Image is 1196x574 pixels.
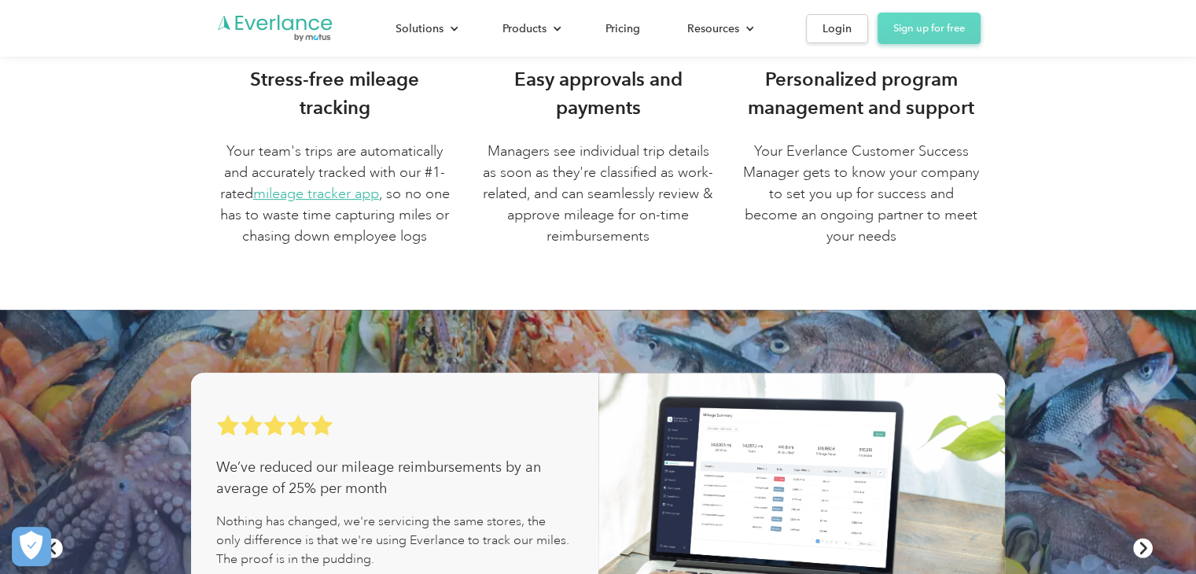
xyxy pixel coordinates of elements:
[479,141,717,247] p: Managers see individual trip details as soon as they're classified as work-related, and can seaml...
[487,15,574,42] div: Products
[479,65,717,122] h3: Easy approvals and payments
[396,19,443,39] div: Solutions
[687,19,739,39] div: Resources
[806,14,868,43] a: Login
[590,15,656,42] a: Pricing
[12,527,51,566] button: Cookies Settings
[216,457,572,499] div: We’ve reduced our mileage reimbursements by an average of 25% per month
[605,19,640,39] div: Pricing
[742,65,981,122] h3: Personalized program management and support
[822,19,852,39] div: Login
[216,141,454,247] p: Your team's trips are automatically and accurately tracked with our #1-rated , so no one has to w...
[216,65,454,122] h3: Stress-free mileage tracking
[742,141,981,247] p: Your Everlance Customer Success Manager gets to know your company to set you up for success and b...
[672,15,767,42] div: Resources
[878,13,981,44] a: Sign up for free
[502,19,546,39] div: Products
[216,512,572,568] div: Nothing has changed, we're servicing the same stores, the only difference is that we're using Eve...
[380,15,471,42] div: Solutions
[253,185,379,202] a: mileage tracker app
[216,13,334,43] a: Go to homepage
